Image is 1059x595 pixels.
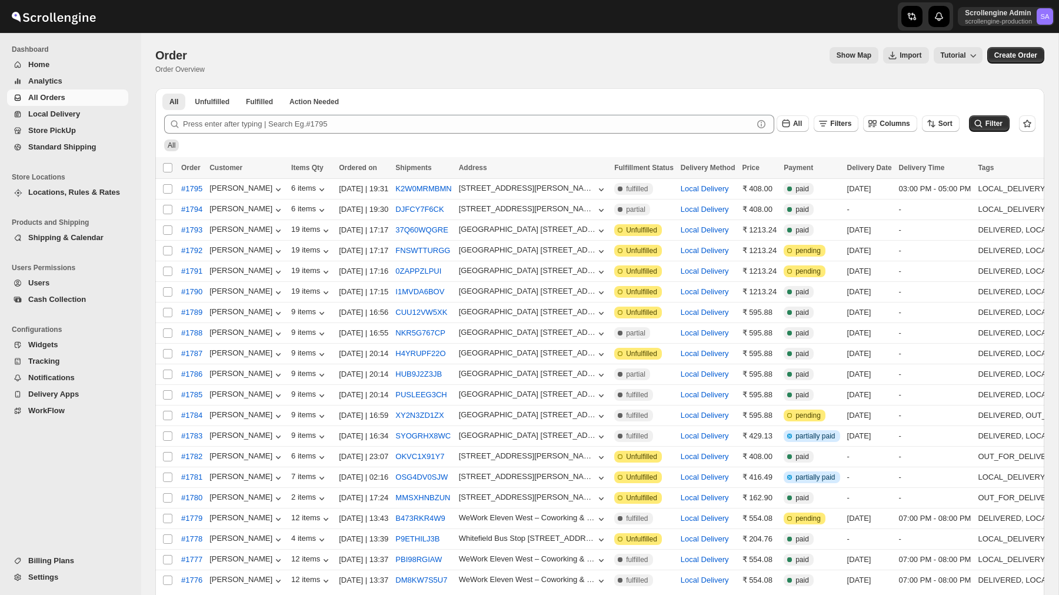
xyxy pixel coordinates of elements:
div: [DATE] | 19:31 [339,183,388,195]
p: scrollengine-production [965,18,1032,25]
button: PBI98RGIAW [395,555,442,564]
button: Local Delivery [681,328,729,337]
div: 6 items [291,204,328,216]
button: [PERSON_NAME] [209,204,284,216]
div: [PERSON_NAME] [209,575,284,587]
button: CUU12VW5XK [395,308,447,317]
button: 19 items [291,266,332,278]
div: [PERSON_NAME] [209,184,284,195]
span: #1795 [181,183,202,195]
span: Create Order [994,51,1037,60]
button: [PERSON_NAME] [209,451,284,463]
button: [GEOGRAPHIC_DATA] [STREET_ADDRESS] [459,307,608,319]
button: All [777,115,809,132]
span: Dashboard [12,45,133,54]
button: [PERSON_NAME] [209,513,284,525]
span: Delivery Method [681,164,735,172]
button: #1787 [174,344,209,363]
button: Import [883,47,928,64]
button: #1786 [174,365,209,384]
button: [PERSON_NAME] [209,554,284,566]
button: Cash Collection [7,291,128,308]
span: paid [795,184,809,194]
button: ActionNeeded [282,94,346,110]
button: [PERSON_NAME] [209,472,284,484]
span: Local Delivery [28,109,80,118]
span: Show Map [837,51,871,60]
div: [GEOGRAPHIC_DATA] [STREET_ADDRESS] [459,348,596,357]
div: Whitefield Bus Stop [STREET_ADDRESS] Vinayaka Layout [GEOGRAPHIC_DATA] [459,534,596,543]
div: [STREET_ADDRESS][PERSON_NAME], [459,451,596,460]
span: Sort [938,119,953,128]
div: [PERSON_NAME] [209,410,284,422]
div: 9 items [291,431,328,443]
button: Fulfilled [239,94,280,110]
button: 9 items [291,348,328,360]
span: Tracking [28,357,59,365]
span: #1785 [181,389,202,401]
button: [PERSON_NAME] [209,390,284,401]
button: OSG4DV0SJW [395,473,448,481]
button: #1788 [174,324,209,343]
span: #1782 [181,451,202,463]
button: Local Delivery [681,493,729,502]
button: 19 items [291,225,332,237]
button: [PERSON_NAME] [209,328,284,340]
button: [GEOGRAPHIC_DATA] [STREET_ADDRESS] [459,390,608,401]
span: Action Needed [289,97,339,107]
button: Billing Plans [7,553,128,569]
button: XY2N3ZD1ZX [395,411,444,420]
span: Analytics [28,77,62,85]
div: - [899,204,971,215]
button: [STREET_ADDRESS][PERSON_NAME], [459,493,608,504]
span: Users [28,278,49,287]
button: 19 items [291,287,332,298]
button: Filters [814,115,858,132]
button: #1793 [174,221,209,240]
div: 9 items [291,369,328,381]
button: [STREET_ADDRESS][PERSON_NAME], [459,451,608,463]
span: Settings [28,573,58,581]
span: Notifications [28,373,75,382]
span: #1792 [181,245,202,257]
span: Columns [880,119,910,128]
button: [PERSON_NAME] [209,225,284,237]
button: [STREET_ADDRESS][PERSON_NAME], [459,184,608,195]
div: 12 items [291,513,332,525]
div: 4 items [291,534,328,546]
button: Local Delivery [681,287,729,296]
span: #1794 [181,204,202,215]
button: [GEOGRAPHIC_DATA] [STREET_ADDRESS] [459,287,608,298]
span: Filter [985,119,1003,128]
div: [GEOGRAPHIC_DATA] [STREET_ADDRESS] [459,307,596,316]
div: [DATE] [847,183,892,195]
span: #1793 [181,224,202,236]
span: #1783 [181,430,202,442]
span: Widgets [28,340,58,349]
button: Local Delivery [681,390,729,399]
button: [PERSON_NAME] [209,431,284,443]
div: 6 items [291,184,328,195]
button: Local Delivery [681,349,729,358]
button: [STREET_ADDRESS][PERSON_NAME], [459,204,608,216]
span: partial [626,205,645,214]
span: WorkFlow [28,406,65,415]
div: 12 items [291,575,332,587]
button: #1781 [174,468,209,487]
button: All Orders [7,89,128,106]
button: [GEOGRAPHIC_DATA] [STREET_ADDRESS] [459,328,608,340]
span: Tutorial [941,51,966,59]
button: 9 items [291,307,328,319]
div: - [847,204,892,215]
span: Scrollengine Admin [1037,8,1053,25]
button: Settings [7,569,128,586]
div: [GEOGRAPHIC_DATA] [STREET_ADDRESS] [459,245,596,254]
span: Items Qty [291,164,324,172]
span: Import [900,51,921,60]
button: Filter [969,115,1010,132]
button: 6 items [291,451,328,463]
